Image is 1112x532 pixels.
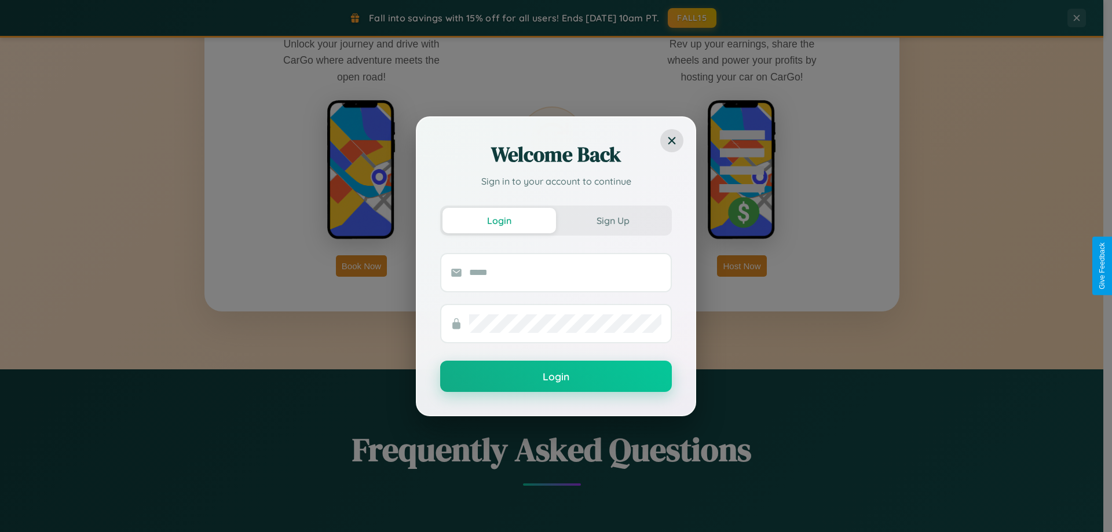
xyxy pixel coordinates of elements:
[440,361,672,392] button: Login
[556,208,670,233] button: Sign Up
[440,174,672,188] p: Sign in to your account to continue
[440,141,672,168] h2: Welcome Back
[442,208,556,233] button: Login
[1098,243,1106,289] div: Give Feedback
